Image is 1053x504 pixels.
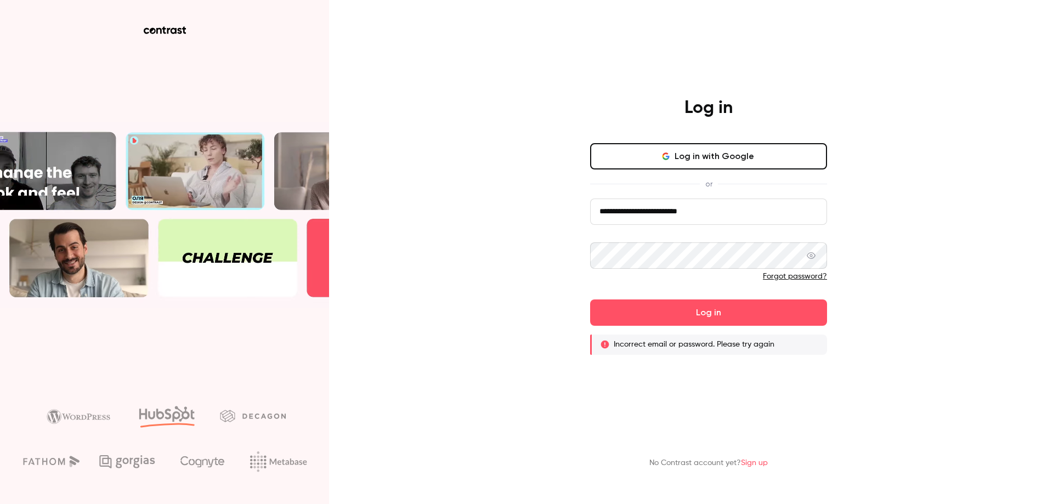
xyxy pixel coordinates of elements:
p: Incorrect email or password. Please try again [614,339,774,350]
button: Log in with Google [590,143,827,169]
span: or [700,178,718,190]
button: Log in [590,299,827,326]
a: Forgot password? [763,273,827,280]
img: decagon [220,410,286,422]
h4: Log in [684,97,733,119]
a: Sign up [741,459,768,467]
p: No Contrast account yet? [649,457,768,469]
